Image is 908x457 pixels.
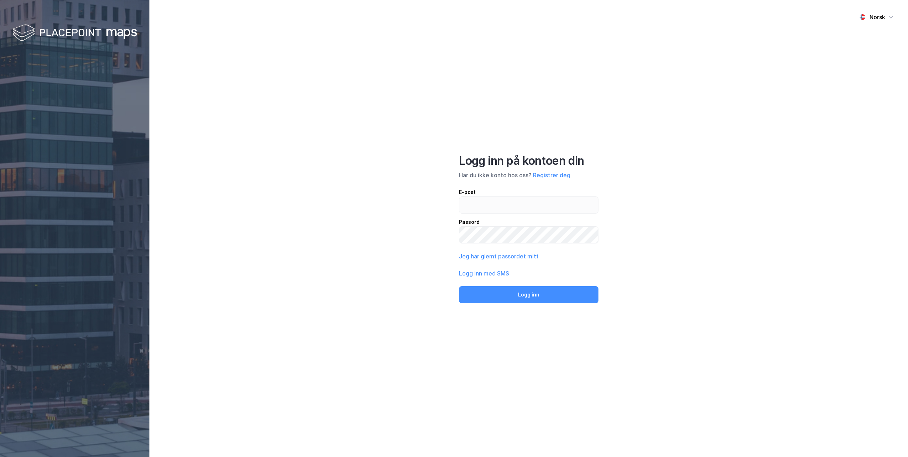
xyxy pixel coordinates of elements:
button: Registrer deg [533,171,570,179]
div: Logg inn på kontoen din [459,154,598,168]
div: E-post [459,188,598,196]
button: Logg inn [459,286,598,303]
button: Jeg har glemt passordet mitt [459,252,539,261]
div: Har du ikke konto hos oss? [459,171,598,179]
img: logo-white.f07954bde2210d2a523dddb988cd2aa7.svg [12,23,137,44]
div: Passord [459,218,598,226]
div: Norsk [870,13,885,21]
button: Logg inn med SMS [459,269,509,278]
